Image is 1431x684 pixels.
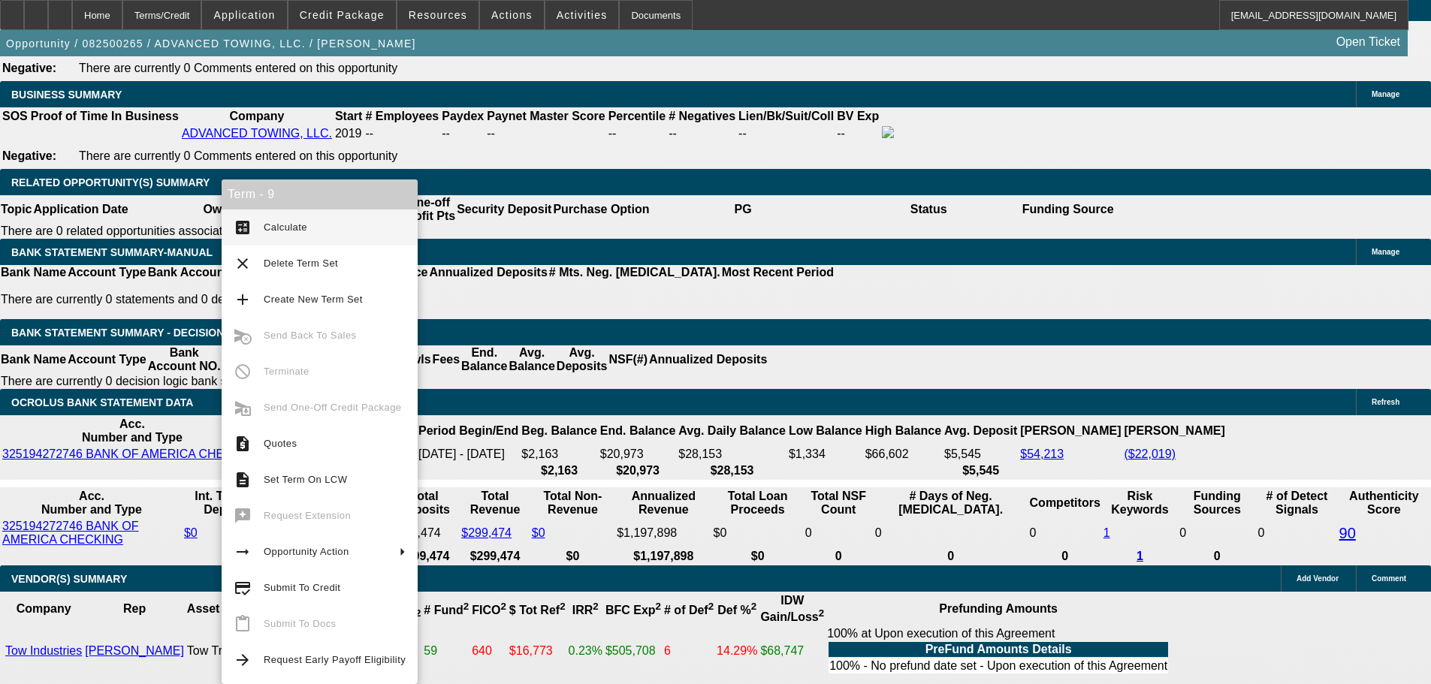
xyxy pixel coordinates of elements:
b: BFC Exp [605,604,661,616]
th: PG [650,195,835,224]
th: Low Balance [788,417,863,445]
a: 90 [1339,525,1356,541]
sup: 2 [500,601,506,612]
button: Resources [397,1,479,29]
th: Risk Keywords [1103,489,1177,517]
span: Credit Package [300,9,385,21]
div: $1,197,898 [617,526,710,540]
span: Refresh [1372,398,1399,406]
mat-icon: credit_score [234,579,252,597]
th: $0 [183,549,275,564]
span: Actions [491,9,533,21]
td: 0 [1029,519,1101,547]
button: Actions [480,1,544,29]
span: OCROLUS BANK STATEMENT DATA [11,396,193,408]
td: [DATE] - [DATE] [418,447,519,462]
b: Prefunding Amounts [939,602,1058,615]
th: Avg. Daily Balance [678,417,786,445]
b: BV Exp [837,110,879,122]
b: IRR [572,604,599,616]
span: Opportunity / 082500265 / ADVANCED TOWING, LLC. / [PERSON_NAME] [6,38,416,50]
a: ADVANCED TOWING, LLC. [182,127,332,140]
span: VENDOR(S) SUMMARY [11,573,127,585]
th: End. Balance [460,345,508,374]
mat-icon: calculate [234,218,252,237]
p: There are currently 0 statements and 0 details entered on this opportunity [1,293,834,306]
span: Delete Term Set [264,258,338,269]
b: # of Def [664,604,714,616]
span: Quotes [264,438,297,449]
th: Total Loan Proceeds [713,489,803,517]
b: # Fund [424,604,469,616]
sup: 2 [560,601,565,612]
b: Company [229,110,284,122]
b: Paydex [442,110,484,122]
span: RELATED OPPORTUNITY(S) SUMMARY [11,176,210,188]
td: 6 [663,626,714,676]
th: Int. Transfer Deposits [183,489,275,517]
td: 0 [1179,519,1255,547]
th: Competitors [1029,489,1101,517]
th: Funding Source [1022,195,1115,224]
th: Funding Sources [1179,489,1255,517]
th: Most Recent Period [721,265,835,280]
th: $5,545 [943,463,1018,478]
mat-icon: description [234,471,252,489]
th: Bank Account NO. [147,345,222,374]
sup: 2 [751,601,756,612]
th: Sum of the Total NSF Count and Total Overdraft Fee Count from Ocrolus [805,489,873,517]
sup: 2 [708,601,714,612]
button: Application [202,1,286,29]
span: Add Vendor [1297,574,1339,583]
td: $1,334 [788,447,863,462]
th: Fees [432,345,460,374]
th: Owner [129,195,315,224]
td: $20,973 [599,447,676,462]
b: Rep [123,602,146,615]
span: Application [213,9,275,21]
th: Security Deposit [456,195,552,224]
th: Total Deposits [390,489,459,517]
th: $0 [713,549,803,564]
th: [PERSON_NAME] [1019,417,1122,445]
span: Manage [1372,248,1399,256]
th: Purchase Option [552,195,650,224]
td: $2,163 [521,447,597,462]
span: Resources [409,9,467,21]
th: 0 [1179,549,1255,564]
td: 0 [874,519,1028,547]
sup: 2 [415,607,421,619]
th: Period Begin/End [418,417,519,445]
a: 1 [1103,526,1110,539]
th: 0 [1029,549,1101,564]
span: BUSINESS SUMMARY [11,89,122,101]
img: facebook-icon.png [882,126,894,138]
td: $5,545 [943,447,1018,462]
div: -- [669,127,735,140]
a: [PERSON_NAME] [85,644,184,657]
td: 0 [805,519,873,547]
th: One-off Profit Pts [401,195,456,224]
b: Percentile [608,110,666,122]
span: Bank Statement Summary - Decision Logic [11,327,261,339]
th: Total Revenue [460,489,529,517]
th: Avg. Deposit [943,417,1018,445]
sup: 2 [656,601,661,612]
span: There are currently 0 Comments entered on this opportunity [79,62,397,74]
th: $1,197,898 [616,549,711,564]
span: Create New Term Set [264,294,363,305]
td: -- [738,125,835,142]
th: Authenticity Score [1339,489,1429,517]
span: Manage [1372,90,1399,98]
a: $0 [532,526,545,539]
button: Credit Package [288,1,396,29]
td: 0.23% [568,626,603,676]
th: Proof of Time In Business [30,109,180,124]
b: IDW Gain/Loss [760,594,824,623]
span: Comment [1372,574,1406,583]
th: Account Type [67,345,147,374]
th: NSF(#) [608,345,648,374]
th: Annualized Deposits [428,265,548,280]
th: Avg. Balance [508,345,555,374]
span: Request Early Payoff Eligibility [264,654,406,665]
